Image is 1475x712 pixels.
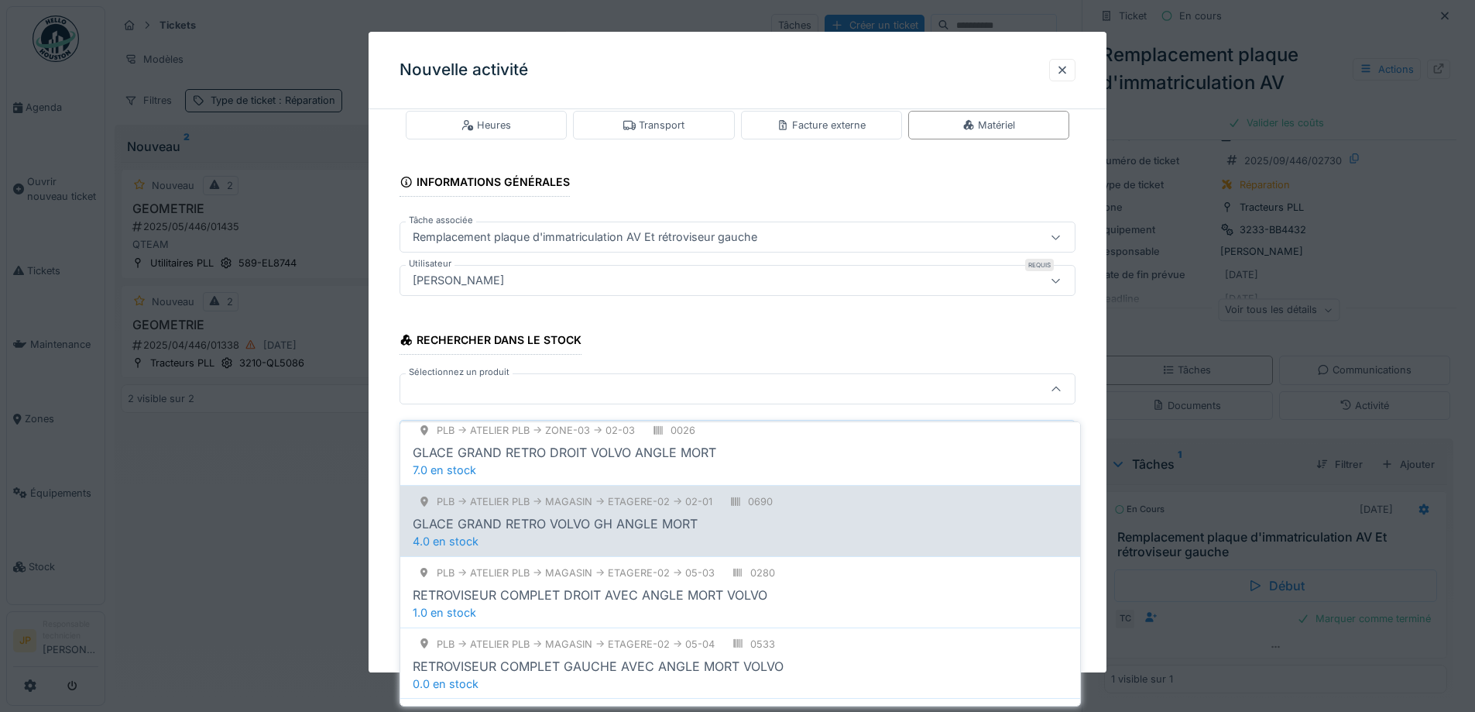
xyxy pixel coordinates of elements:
[750,637,775,652] div: 0533
[437,566,715,580] div: PLB -> Atelier PLB -> MAGASIN -> ETAGERE-02 -> 05-03
[437,423,635,438] div: PLB -> Atelier PLB -> ZONE-03 -> 02-03
[461,118,511,132] div: Heures
[413,586,767,604] div: RETROVISEUR COMPLET DROIT AVEC ANGLE MORT VOLVO
[437,494,712,509] div: PLB -> Atelier PLB -> MAGASIN -> ETAGERE-02 -> 02-01
[400,171,570,198] div: Informations générales
[406,229,763,246] div: Remplacement plaque d'immatriculation AV Et rétroviseur gauche
[413,443,716,462] div: GLACE GRAND RETRO DROIT VOLVO ANGLE MORT
[777,118,866,132] div: Facture externe
[413,657,784,676] div: RETROVISEUR COMPLET GAUCHE AVEC ANGLE MORT VOLVO
[671,423,695,438] div: 0026
[413,606,476,619] span: 1.0 en stock
[400,60,528,80] h3: Nouvelle activité
[623,118,684,132] div: Transport
[413,535,479,548] span: 4.0 en stock
[750,566,775,580] div: 0280
[748,494,773,509] div: 0690
[1025,260,1054,272] div: Requis
[406,273,510,290] div: [PERSON_NAME]
[413,514,698,533] div: GLACE GRAND RETRO VOLVO GH ANGLE MORT
[400,329,581,356] div: Rechercher dans le stock
[406,215,476,228] label: Tâche associée
[406,366,513,380] label: Sélectionnez un produit
[437,637,715,652] div: PLB -> Atelier PLB -> MAGASIN -> ETAGERE-02 -> 05-04
[413,677,479,690] span: 0.0 en stock
[962,118,1015,132] div: Matériel
[413,463,476,476] span: 7.0 en stock
[406,258,455,271] label: Utilisateur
